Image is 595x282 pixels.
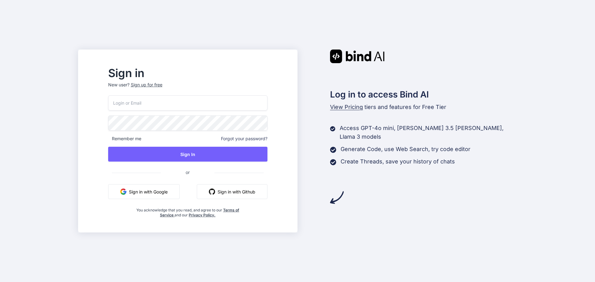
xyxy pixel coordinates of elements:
p: New user? [108,82,267,95]
span: Forgot your password? [221,136,267,142]
span: Remember me [108,136,141,142]
a: Privacy Policy. [189,213,215,217]
img: Bind AI logo [330,50,385,63]
h2: Sign in [108,68,267,78]
span: or [161,165,214,180]
a: Terms of Service [160,208,239,217]
p: Access GPT-4o mini, [PERSON_NAME] 3.5 [PERSON_NAME], Llama 3 models [340,124,517,141]
div: You acknowledge that you read, and agree to our and our [134,204,241,218]
h2: Log in to access Bind AI [330,88,517,101]
img: arrow [330,191,344,204]
button: Sign in with Google [108,184,180,199]
input: Login or Email [108,95,267,111]
img: github [209,189,215,195]
p: tiers and features for Free Tier [330,103,517,111]
button: Sign in with Github [197,184,267,199]
img: google [120,189,126,195]
button: Sign In [108,147,267,162]
p: Create Threads, save your history of chats [341,157,455,166]
div: Sign up for free [131,82,162,88]
p: Generate Code, use Web Search, try code editor [341,145,470,154]
span: View Pricing [330,104,363,110]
